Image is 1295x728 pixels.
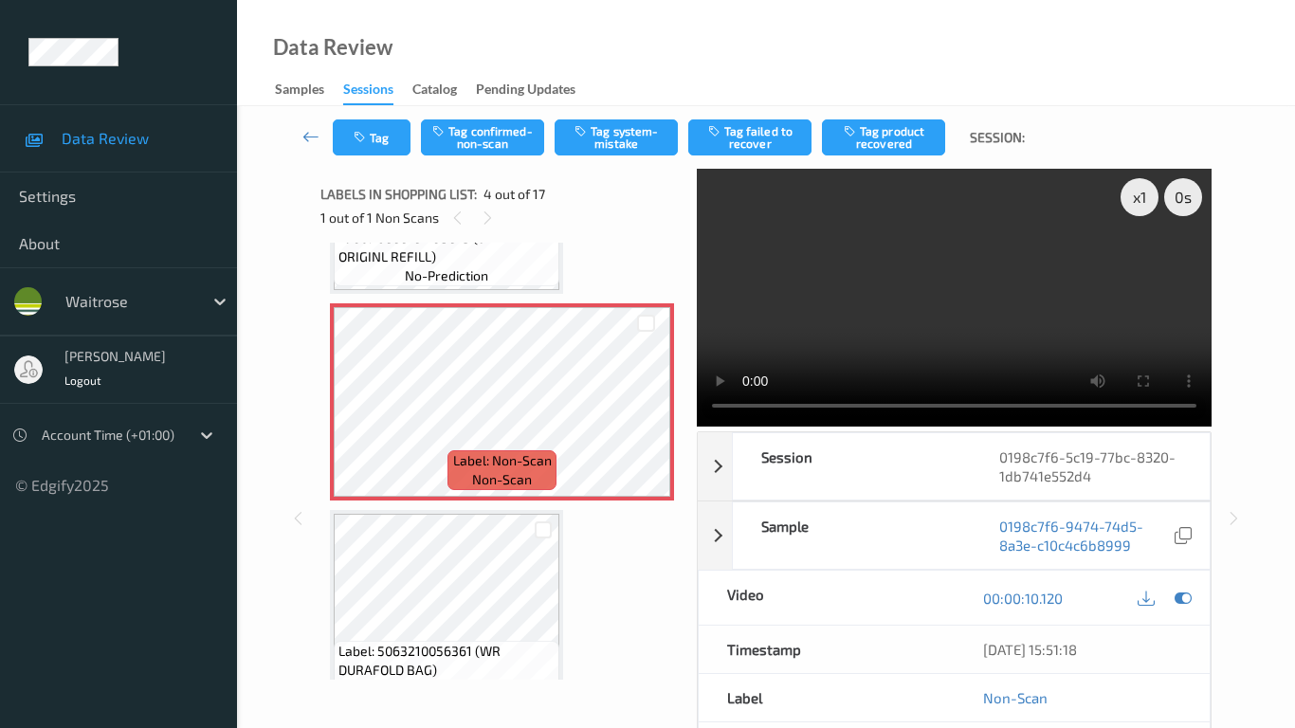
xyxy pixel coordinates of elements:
span: no-prediction [405,680,488,699]
button: Tag system-mistake [555,119,678,155]
div: Sample0198c7f6-9474-74d5-8a3e-c10c4c6b8999 [698,501,1211,570]
div: Sessions [343,80,393,105]
span: Label: Non-Scan [453,451,552,470]
a: Catalog [412,77,476,103]
div: x 1 [1121,178,1158,216]
a: 00:00:10.120 [983,589,1063,608]
div: Video [699,571,955,625]
button: Tag confirmed-non-scan [421,119,544,155]
div: 0 s [1164,178,1202,216]
div: Timestamp [699,626,955,673]
div: 1 out of 1 Non Scans [320,206,684,229]
span: Label: 5063210056361 (WR DURAFOLD BAG) [338,642,555,680]
button: Tag [333,119,410,155]
div: [DATE] 15:51:18 [983,640,1182,659]
span: Session: [970,128,1025,147]
span: Labels in shopping list: [320,185,477,204]
button: Tag failed to recover [688,119,812,155]
div: Data Review [273,38,392,57]
div: Label [699,674,955,721]
a: Sessions [343,77,412,105]
div: Session [733,433,972,500]
span: non-scan [472,470,532,489]
div: 0198c7f6-5c19-77bc-8320-1db741e552d4 [971,433,1210,500]
div: Pending Updates [476,80,575,103]
a: Pending Updates [476,77,594,103]
a: Samples [275,77,343,103]
div: Sample [733,502,972,569]
span: no-prediction [405,266,488,285]
a: Non-Scan [983,688,1048,707]
button: Tag product recovered [822,119,945,155]
div: Session0198c7f6-5c19-77bc-8320-1db741e552d4 [698,432,1211,500]
span: Label: 5000101168079 (CAREX ORIGINL REFILL) [338,228,555,266]
div: Catalog [412,80,457,103]
div: Samples [275,80,324,103]
span: 4 out of 17 [483,185,545,204]
a: 0198c7f6-9474-74d5-8a3e-c10c4c6b8999 [999,517,1170,555]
